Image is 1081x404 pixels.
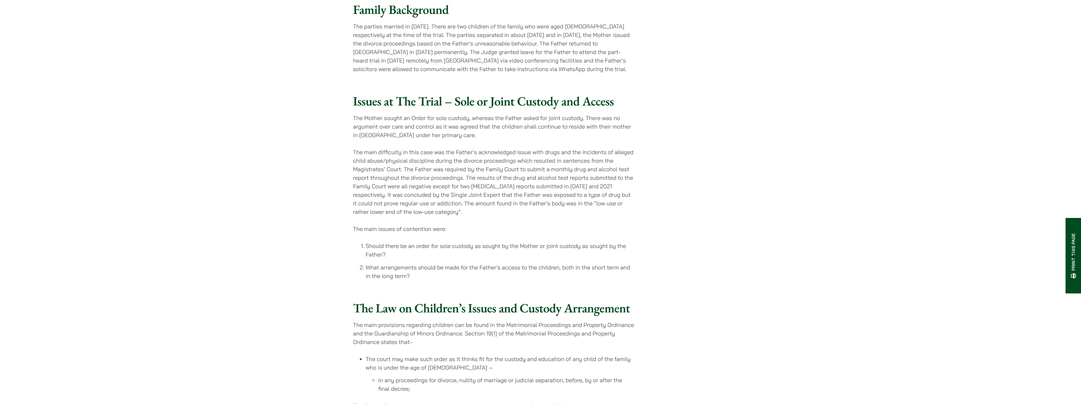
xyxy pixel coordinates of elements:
p: The parties married in [DATE]. There are two children of the family who were aged [DEMOGRAPHIC_DA... [353,22,634,73]
h2: The Law on Children’s Issues and Custody Arrangement [353,300,634,316]
li: The court may make such order as it thinks fit for the custody and education of any child of the ... [366,355,634,393]
p: The main issues of contention were: [353,225,634,233]
li: in any proceedings for divorce, nullity of marriage or judicial separation, before, by or after t... [378,376,634,393]
li: What arrangements should be made for the Father’s access to the children, both in the short term ... [366,263,634,280]
h2: Family Background [353,2,634,17]
p: The main difficulty in this case was the Father’s acknowledged issue with drugs and the incidents... [353,148,634,216]
p: The Mother sought an Order for sole custody, whereas the Father asked for joint custody. There wa... [353,114,634,139]
h2: Issues at The Trial – Sole or Joint Custody and Access [353,93,634,109]
p: The main provisions regarding children can be found in the Matrimonial Proceedings and Property O... [353,321,634,346]
li: Should there be an order for sole custody as sought by the Mother or joint custody as sought by t... [366,242,634,259]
